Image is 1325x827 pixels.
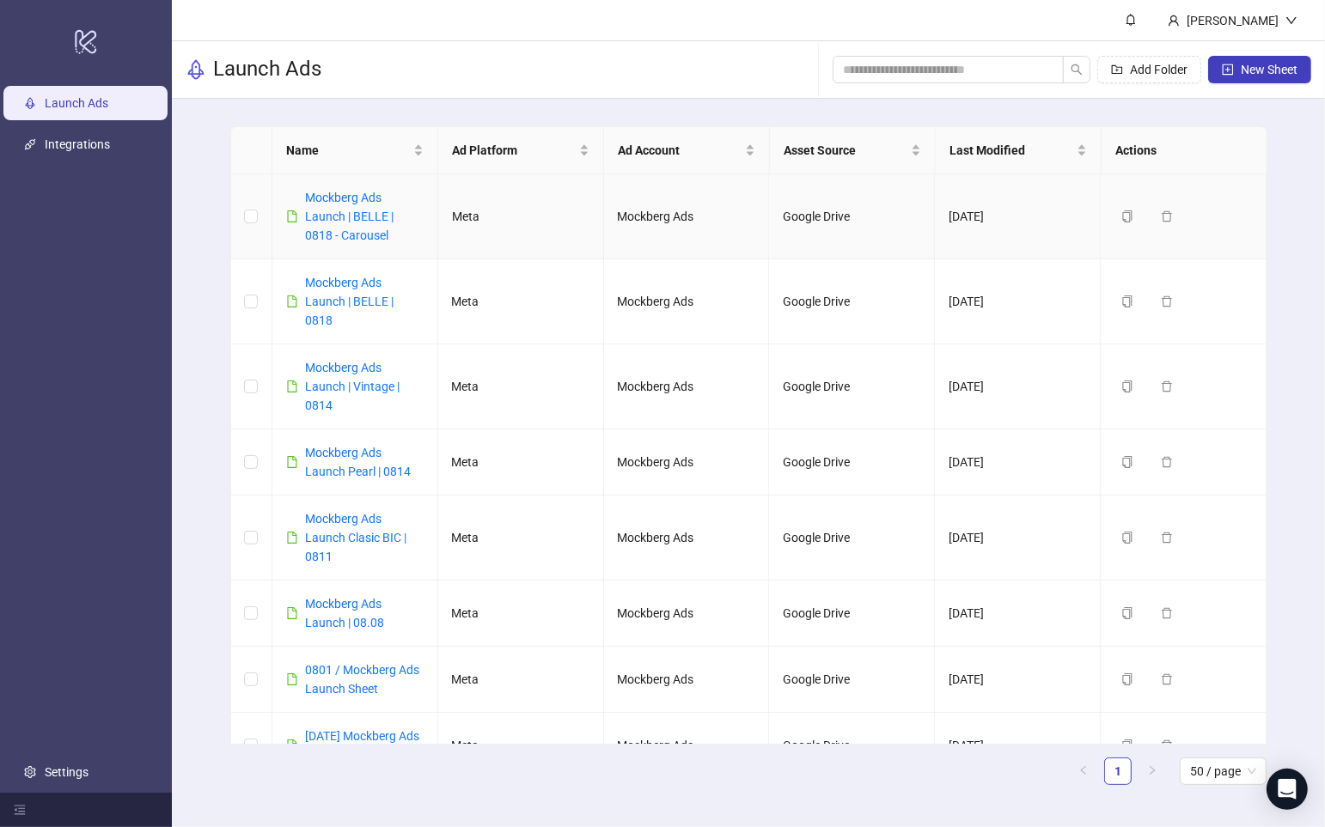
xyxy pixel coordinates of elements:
[45,765,89,779] a: Settings
[45,137,110,151] a: Integrations
[769,429,935,496] td: Google Drive
[286,456,298,468] span: file
[936,127,1102,174] th: Last Modified
[604,647,770,713] td: Mockberg Ads
[604,581,770,647] td: Mockberg Ads
[769,581,935,647] td: Google Drive
[618,141,742,160] span: Ad Account
[604,496,770,581] td: Mockberg Ads
[186,59,206,80] span: rocket
[1111,64,1123,76] span: folder-add
[935,429,1101,496] td: [DATE]
[438,174,604,259] td: Meta
[604,429,770,496] td: Mockberg Ads
[1104,757,1132,785] li: 1
[1161,532,1173,544] span: delete
[1139,757,1166,785] li: Next Page
[1139,757,1166,785] button: right
[604,127,770,174] th: Ad Account
[305,361,400,412] a: Mockberg Ads Launch | Vintage | 0814
[604,344,770,429] td: Mockberg Ads
[1180,757,1267,785] div: Page Size
[1222,64,1234,76] span: plus-square
[1121,380,1133,392] span: copy
[286,673,298,685] span: file
[1285,15,1298,27] span: down
[935,259,1101,344] td: [DATE]
[438,713,604,779] td: Meta
[1161,739,1173,751] span: delete
[438,647,604,713] td: Meta
[1071,64,1083,76] span: search
[604,174,770,259] td: Mockberg Ads
[949,141,1073,160] span: Last Modified
[1161,456,1173,468] span: delete
[305,663,419,696] a: 0801 / Mockberg Ads Launch Sheet
[604,713,770,779] td: Mockberg Ads
[1168,15,1180,27] span: user
[1097,56,1201,83] button: Add Folder
[1161,380,1173,392] span: delete
[770,127,936,174] th: Asset Source
[1125,14,1137,26] span: bell
[784,141,907,160] span: Asset Source
[1121,532,1133,544] span: copy
[286,380,298,392] span: file
[286,210,298,222] span: file
[286,295,298,307] span: file
[1102,127,1267,174] th: Actions
[769,647,935,713] td: Google Drive
[1190,758,1256,784] span: 50 / page
[1180,11,1285,30] div: [PERSON_NAME]
[1121,456,1133,468] span: copy
[286,739,298,751] span: file
[305,597,384,629] a: Mockberg Ads Launch | 08.08
[1241,63,1298,76] span: New Sheet
[45,96,108,110] a: Launch Ads
[438,344,604,429] td: Meta
[438,581,604,647] td: Meta
[1105,758,1131,784] a: 1
[1078,765,1089,775] span: left
[1130,63,1188,76] span: Add Folder
[1121,673,1133,685] span: copy
[935,344,1101,429] td: [DATE]
[438,496,604,581] td: Meta
[769,259,935,344] td: Google Drive
[1121,295,1133,307] span: copy
[769,344,935,429] td: Google Drive
[1161,210,1173,222] span: delete
[305,446,411,478] a: Mockberg Ads Launch Pearl | 0814
[769,174,935,259] td: Google Drive
[1070,757,1097,785] button: left
[1161,607,1173,619] span: delete
[935,647,1101,713] td: [DATE]
[935,713,1101,779] td: [DATE]
[1121,210,1133,222] span: copy
[452,141,576,160] span: Ad Platform
[1161,673,1173,685] span: delete
[286,607,298,619] span: file
[305,191,394,242] a: Mockberg Ads Launch | BELLE | 0818 - Carousel
[935,174,1101,259] td: [DATE]
[604,259,770,344] td: Mockberg Ads
[769,496,935,581] td: Google Drive
[286,141,410,160] span: Name
[1208,56,1311,83] button: New Sheet
[935,581,1101,647] td: [DATE]
[14,804,26,816] span: menu-fold
[305,512,406,563] a: Mockberg Ads Launch Clasic BIC | 0811
[272,127,438,174] th: Name
[1147,765,1157,775] span: right
[305,276,394,327] a: Mockberg Ads Launch | BELLE | 0818
[935,496,1101,581] td: [DATE]
[769,713,935,779] td: Google Drive
[1121,607,1133,619] span: copy
[438,127,604,174] th: Ad Platform
[213,56,321,83] h3: Launch Ads
[438,429,604,496] td: Meta
[1121,739,1133,751] span: copy
[1267,769,1308,810] div: Open Intercom Messenger
[438,259,604,344] td: Meta
[305,729,419,762] a: [DATE] Mockberg Ads Launch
